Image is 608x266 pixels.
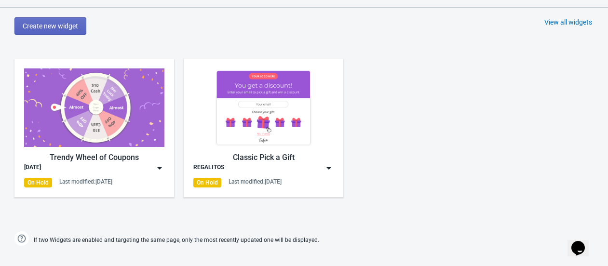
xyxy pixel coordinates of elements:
[23,22,78,30] span: Create new widget
[544,17,592,27] div: View all widgets
[193,68,334,147] img: gift_game.jpg
[229,178,282,186] div: Last modified: [DATE]
[24,178,52,187] div: On Hold
[193,178,221,187] div: On Hold
[59,178,112,186] div: Last modified: [DATE]
[14,17,86,35] button: Create new widget
[24,68,164,147] img: trendy_game.png
[193,152,334,163] div: Classic Pick a Gift
[324,163,334,173] img: dropdown.png
[155,163,164,173] img: dropdown.png
[34,232,319,248] span: If two Widgets are enabled and targeting the same page, only the most recently updated one will b...
[567,227,598,256] iframe: chat widget
[193,163,224,173] div: REGALITOS
[14,231,29,246] img: help.png
[24,152,164,163] div: Trendy Wheel of Coupons
[24,163,41,173] div: [DATE]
